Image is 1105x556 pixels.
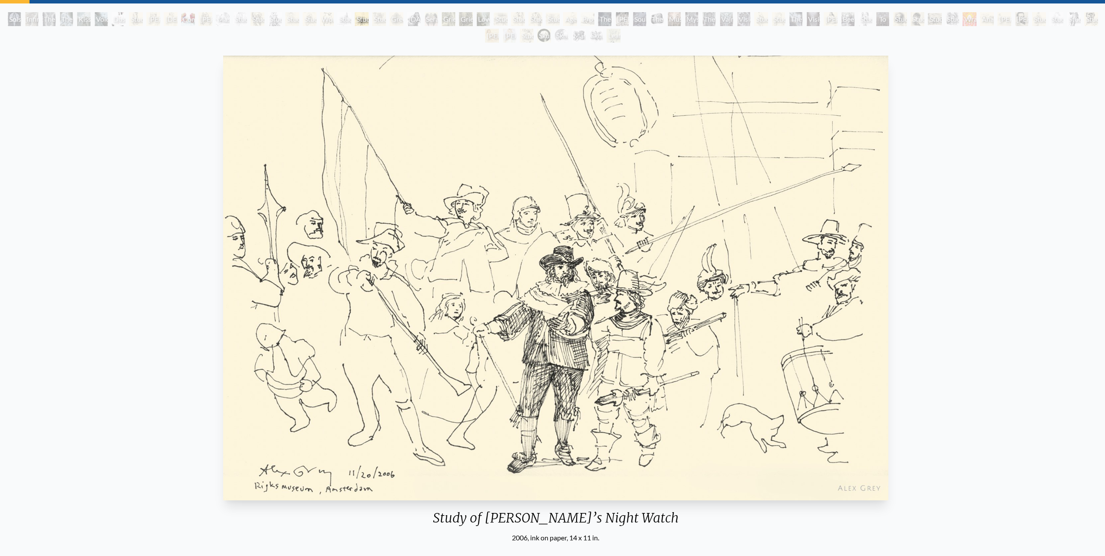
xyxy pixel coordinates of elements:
div: Woman [320,12,334,26]
div: Skull Fetus Tondo [589,29,603,43]
div: Study of [PERSON_NAME]’s Third of May [494,12,508,26]
div: Study of [PERSON_NAME] Portrait of [PERSON_NAME] [303,12,317,26]
div: Study of [PERSON_NAME] [233,12,247,26]
div: Grieving 2 (The Flames of Grief are Dark and Deep) [459,12,473,26]
div: Soultrons [633,12,647,26]
div: [PERSON_NAME] [824,12,838,26]
div: Beethoven [841,12,855,26]
div: Vision & Mission [806,12,820,26]
div: Solstice Angel [7,12,21,26]
div: The First Artists [650,12,664,26]
div: Study of [PERSON_NAME]’s The Old Guitarist [520,29,534,43]
div: 2006, ink on paper, 14 x 11 in. [220,533,892,543]
div: Dusty [112,12,125,26]
div: Study of [PERSON_NAME] [1084,12,1098,26]
div: Comparing Brains [181,12,195,26]
div: Mystic Eye [685,12,699,26]
div: [PERSON_NAME] & Child [198,12,212,26]
div: Study of [PERSON_NAME] The Kiss [772,12,785,26]
div: Study of Rembrandt Self-Portrait [910,12,924,26]
div: Voice at [PERSON_NAME] [94,12,108,26]
div: Skull Fetus Study [554,29,568,43]
div: Study of [PERSON_NAME] [PERSON_NAME] [1067,12,1081,26]
div: Study of [PERSON_NAME]’s Crying Woman [DEMOGRAPHIC_DATA] [528,12,542,26]
div: Seraphic Transport [424,12,438,26]
div: The Seer [702,12,716,26]
div: [PERSON_NAME] [1015,12,1029,26]
div: Study of Rembrandt Self-Portrait As [PERSON_NAME] [893,12,907,26]
div: Vajra Brush [719,12,733,26]
div: Mask of the Face [216,12,230,26]
div: Love Forestalling Death [476,12,490,26]
div: Music of Liberation [667,12,681,26]
div: To See or Not to See [876,12,890,26]
img: Study-of-Rembrant's-Night-Watch-2006-Alex-Grey-watermarked.jpg [223,56,889,500]
div: Study of [PERSON_NAME]’s Sunflowers [372,12,386,26]
div: Study of [PERSON_NAME] [PERSON_NAME] [129,12,143,26]
div: The Gift [789,12,803,26]
div: Study of [PERSON_NAME] [858,12,872,26]
div: Wrathful Guardian [963,12,976,26]
div: Study of [PERSON_NAME]’s Easel [337,12,351,26]
div: Prostration to the Goddess [581,12,594,26]
div: [PERSON_NAME] by [PERSON_NAME] by [PERSON_NAME] [146,12,160,26]
div: Study of [PERSON_NAME]’s Guernica [546,12,560,26]
div: Study of [PERSON_NAME] The Deposition [1032,12,1046,26]
div: [DATE] [407,12,421,26]
div: The Love Held Between Us [42,12,56,26]
div: [PERSON_NAME] Pregnant & Reading [485,29,499,43]
div: Grieving 1 [442,12,455,26]
div: Green [DEMOGRAPHIC_DATA] [389,12,403,26]
div: Aged [DEMOGRAPHIC_DATA] [563,12,577,26]
div: Study of [PERSON_NAME]’s Potato Eaters [928,12,942,26]
div: Study of [PERSON_NAME]’s Night Watch [355,12,369,26]
div: [PERSON_NAME] Pregnant & Sleeping [502,29,516,43]
div: The Transcendental Artist [598,12,612,26]
div: Master of Confusion [572,29,586,43]
div: Study of [PERSON_NAME]’s Damned Soul [268,12,282,26]
div: Infinity Angel [25,12,39,26]
div: Leaf and Tree [607,29,620,43]
div: [DEMOGRAPHIC_DATA] [164,12,178,26]
div: Anatomy Lab [980,12,994,26]
div: Kiss of the [MEDICAL_DATA] [77,12,91,26]
div: Study of [PERSON_NAME] Self-Portrait [945,12,959,26]
div: Study of [PERSON_NAME]’s Night Watch [220,510,892,533]
div: Study of [DEMOGRAPHIC_DATA] Separating Light from Darkness [251,12,264,26]
div: [PERSON_NAME] [615,12,629,26]
div: Skull Fetus [537,29,551,43]
div: Vision Taking Form [737,12,751,26]
div: Study of [PERSON_NAME]’s Crying Woman [DEMOGRAPHIC_DATA] [511,12,525,26]
div: The Medium [59,12,73,26]
div: [PERSON_NAME] [997,12,1011,26]
div: Study of [PERSON_NAME] Last Judgement [285,12,299,26]
div: Study of [PERSON_NAME] [PERSON_NAME] [1049,12,1063,26]
div: Study of [PERSON_NAME] Captive [754,12,768,26]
